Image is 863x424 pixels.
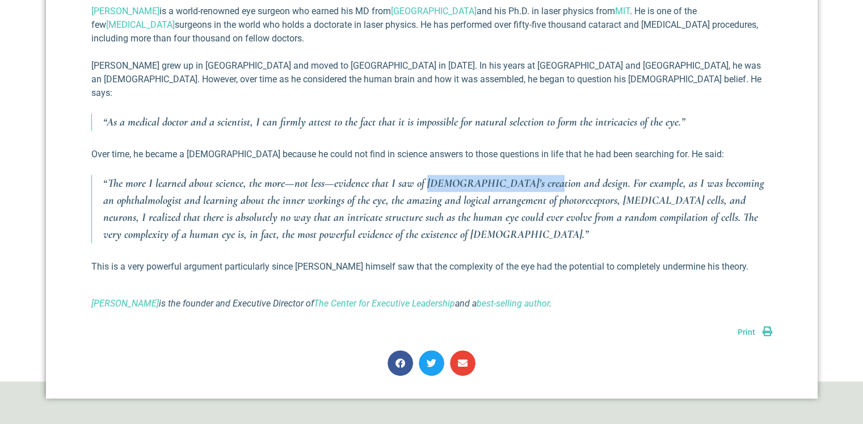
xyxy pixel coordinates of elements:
[106,19,175,30] a: [MEDICAL_DATA]
[738,328,755,337] span: Print
[738,328,772,337] a: Print
[419,350,444,376] div: Share on twitter
[91,59,772,100] p: [PERSON_NAME] grew up in [GEOGRAPHIC_DATA] and moved to [GEOGRAPHIC_DATA] in [DATE]. In his years...
[103,175,772,243] p: “The more I learned about science, the more—not less—evidence that I saw of [DEMOGRAPHIC_DATA]’s ...
[388,350,413,376] div: Share on facebook
[450,350,475,376] div: Share on email
[91,6,159,16] a: [PERSON_NAME]
[391,6,477,16] a: [GEOGRAPHIC_DATA]
[314,298,455,309] a: The Center for Executive Leadership
[91,260,772,274] p: This is a very powerful argument particularly since [PERSON_NAME] himself saw that the complexity...
[91,5,772,45] p: is a world-renowned eye surgeon who earned his MD from and his Ph.D. in laser physics from . He i...
[615,6,630,16] a: MIT
[477,298,549,309] a: best-selling author
[91,148,772,161] p: Over time, he became a [DEMOGRAPHIC_DATA] because he could not find in science answers to those q...
[91,298,159,309] a: [PERSON_NAME]
[103,114,772,131] p: “As a medical doctor and a scientist, I can firmly attest to the fact that it is impossible for n...
[91,298,552,309] em: is the founder and Executive Director of and a .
